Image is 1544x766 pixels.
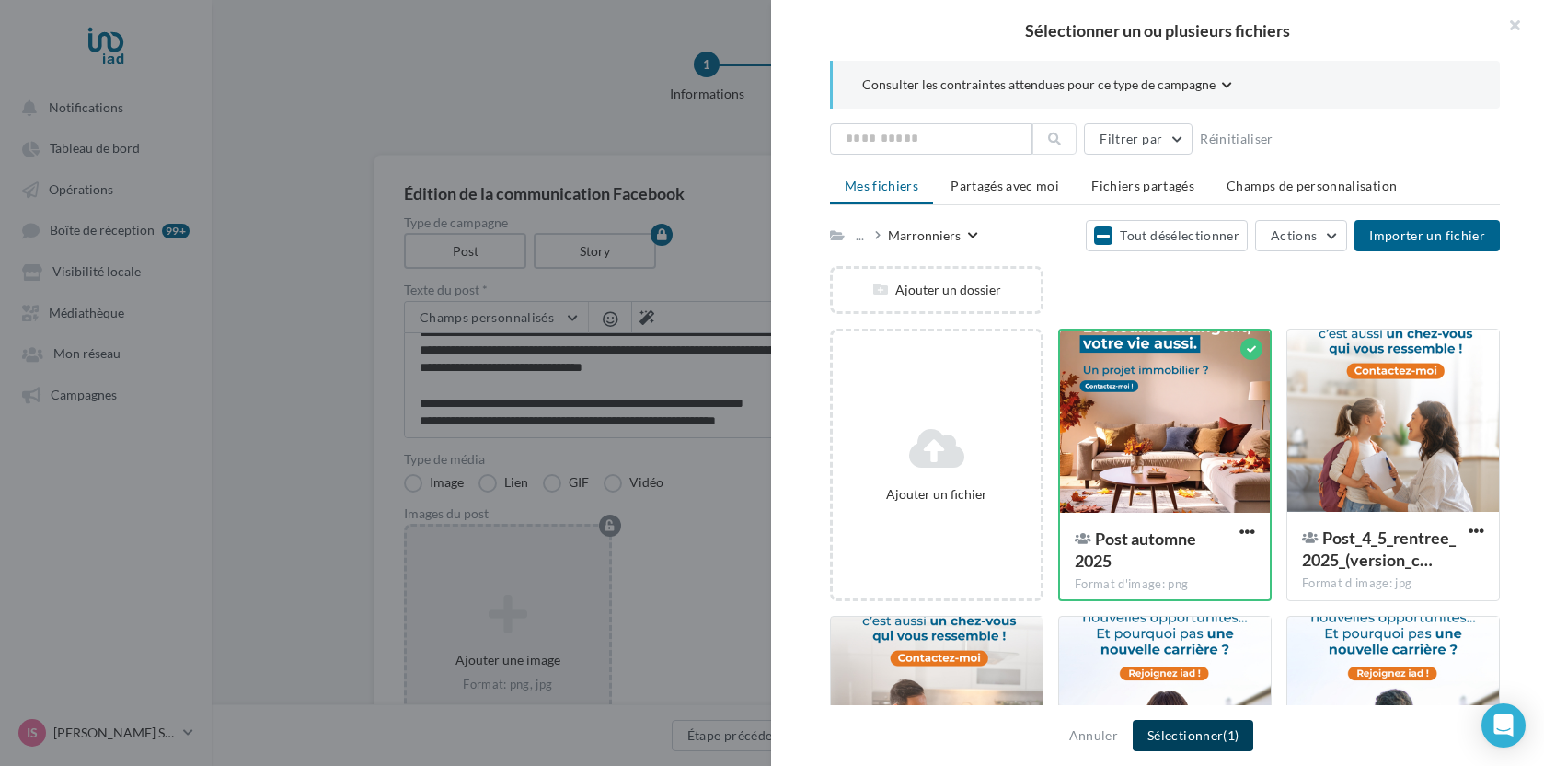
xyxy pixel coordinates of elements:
[1084,123,1193,155] button: Filtrer par
[845,178,918,193] span: Mes fichiers
[801,22,1515,39] h2: Sélectionner un ou plusieurs fichiers
[1369,227,1485,243] span: Importer un fichier
[1086,220,1248,251] button: Tout désélectionner
[1133,720,1253,751] button: Sélectionner(1)
[1091,178,1194,193] span: Fichiers partagés
[852,223,868,248] div: ...
[888,226,961,244] div: Marronniers
[1193,128,1281,150] button: Réinitialiser
[833,281,1041,298] div: Ajouter un dossier
[1271,227,1317,243] span: Actions
[1075,528,1196,571] span: Post automne 2025
[1255,220,1347,251] button: Actions
[1227,178,1397,193] span: Champs de personnalisation
[1354,220,1500,251] button: Importer un fichier
[1302,528,1456,570] span: Post_4_5_rentree_2025_(version_com)_2
[1075,576,1255,593] div: Format d'image: png
[1062,725,1125,747] button: Annuler
[1481,703,1526,748] div: Open Intercom Messenger
[862,75,1216,93] span: Consulter les contraintes attendues pour ce type de campagne
[862,75,1232,98] button: Consulter les contraintes attendues pour ce type de campagne
[840,485,1033,503] div: Ajouter un fichier
[1302,575,1484,592] div: Format d'image: jpg
[951,178,1059,193] span: Partagés avec moi
[1223,727,1239,743] span: (1)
